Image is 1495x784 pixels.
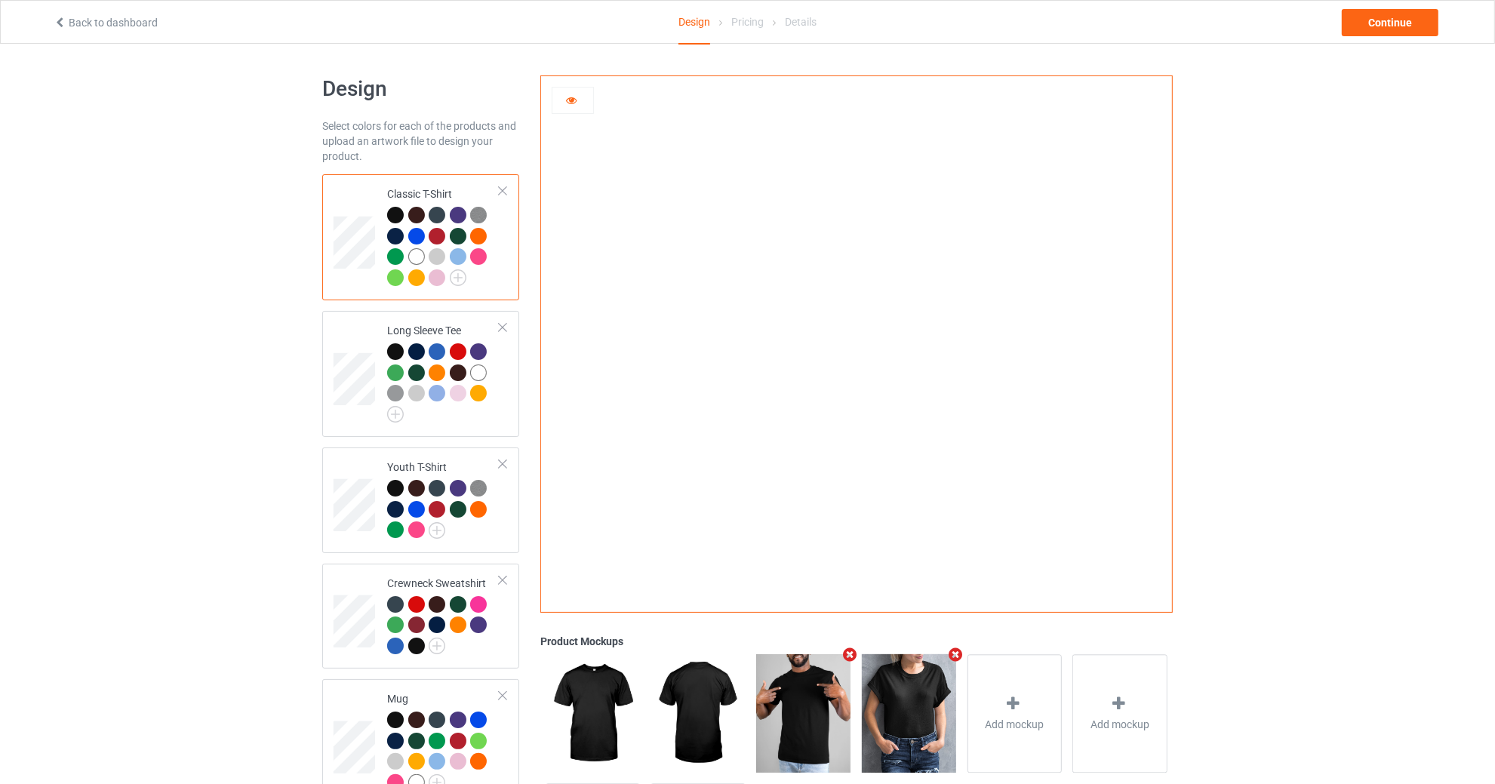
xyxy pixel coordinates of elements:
[322,447,519,553] div: Youth T-Shirt
[651,654,745,772] img: regular.jpg
[862,654,956,772] img: regular.jpg
[387,323,500,417] div: Long Sleeve Tee
[985,717,1044,732] span: Add mockup
[387,460,500,537] div: Youth T-Shirt
[322,75,519,103] h1: Design
[322,311,519,437] div: Long Sleeve Tee
[387,406,404,423] img: svg+xml;base64,PD94bWwgdmVyc2lvbj0iMS4wIiBlbmNvZGluZz0iVVRGLTgiPz4KPHN2ZyB3aWR0aD0iMjJweCIgaGVpZ2...
[785,1,817,43] div: Details
[756,654,851,772] img: regular.jpg
[322,174,519,300] div: Classic T-Shirt
[322,564,519,669] div: Crewneck Sweatshirt
[946,647,964,663] i: Remove mockup
[731,1,764,43] div: Pricing
[470,480,487,497] img: heather_texture.png
[841,647,860,663] i: Remove mockup
[1072,654,1167,773] div: Add mockup
[429,638,445,654] img: svg+xml;base64,PD94bWwgdmVyc2lvbj0iMS4wIiBlbmNvZGluZz0iVVRGLTgiPz4KPHN2ZyB3aWR0aD0iMjJweCIgaGVpZ2...
[540,634,1173,649] div: Product Mockups
[387,186,500,284] div: Classic T-Shirt
[387,576,500,653] div: Crewneck Sweatshirt
[429,522,445,539] img: svg+xml;base64,PD94bWwgdmVyc2lvbj0iMS4wIiBlbmNvZGluZz0iVVRGLTgiPz4KPHN2ZyB3aWR0aD0iMjJweCIgaGVpZ2...
[54,17,158,29] a: Back to dashboard
[470,207,487,223] img: heather_texture.png
[322,118,519,164] div: Select colors for each of the products and upload an artwork file to design your product.
[1090,717,1149,732] span: Add mockup
[1342,9,1438,36] div: Continue
[546,654,640,772] img: regular.jpg
[967,654,1063,773] div: Add mockup
[450,269,466,286] img: svg+xml;base64,PD94bWwgdmVyc2lvbj0iMS4wIiBlbmNvZGluZz0iVVRGLTgiPz4KPHN2ZyB3aWR0aD0iMjJweCIgaGVpZ2...
[678,1,710,45] div: Design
